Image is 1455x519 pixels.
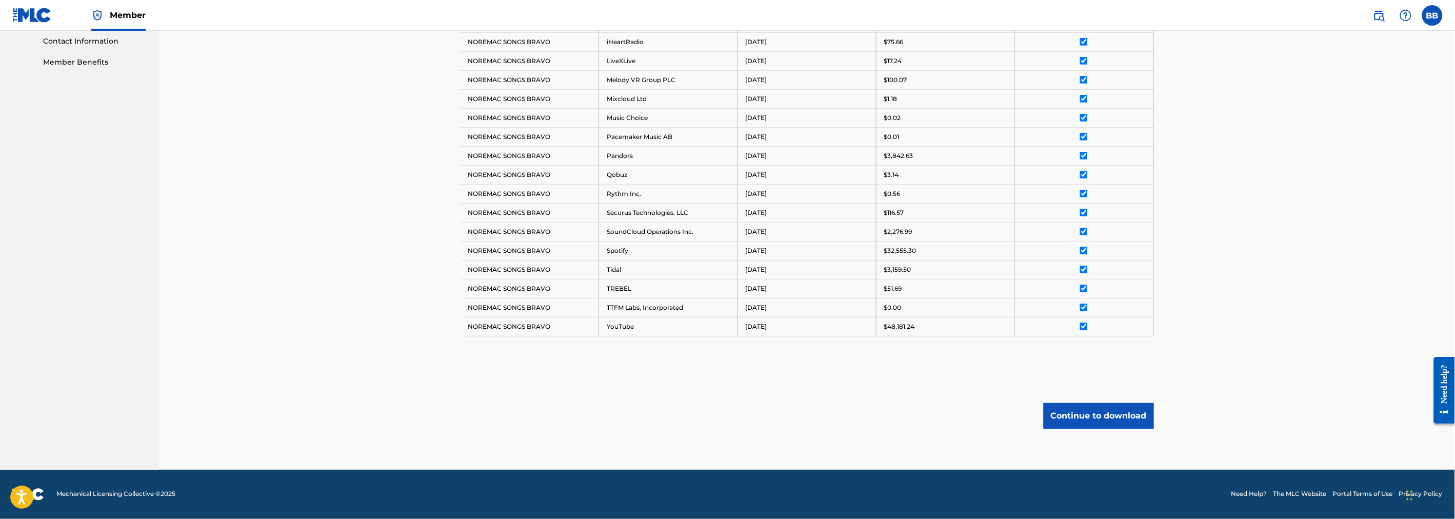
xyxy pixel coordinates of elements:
[1333,490,1393,499] a: Portal Terms of Use
[461,70,599,89] td: NOREMAC SONGS BRAVO
[1399,490,1443,499] a: Privacy Policy
[1044,403,1154,429] button: Continue to download
[599,89,738,108] td: Mixcloud Ltd
[461,260,599,279] td: NOREMAC SONGS BRAVO
[738,203,876,222] td: [DATE]
[738,89,876,108] td: [DATE]
[884,75,907,85] p: $100.07
[738,184,876,203] td: [DATE]
[738,222,876,241] td: [DATE]
[738,317,876,336] td: [DATE]
[599,279,738,298] td: TREBEL
[738,165,876,184] td: [DATE]
[461,51,599,70] td: NOREMAC SONGS BRAVO
[1407,480,1413,511] div: Drag
[461,146,599,165] td: NOREMAC SONGS BRAVO
[599,165,738,184] td: Qobuz
[884,151,913,161] p: $3,842.63
[1373,9,1385,22] img: search
[461,32,599,51] td: NOREMAC SONGS BRAVO
[738,32,876,51] td: [DATE]
[738,70,876,89] td: [DATE]
[461,108,599,127] td: NOREMAC SONGS BRAVO
[599,203,738,222] td: Securus Technologies, LLC
[599,108,738,127] td: Music Choice
[461,222,599,241] td: NOREMAC SONGS BRAVO
[599,222,738,241] td: SoundCloud Operations Inc.
[599,298,738,317] td: TTFM Labs, Incorporated
[461,89,599,108] td: NOREMAC SONGS BRAVO
[884,113,901,123] p: $0.02
[110,9,146,21] span: Member
[738,279,876,298] td: [DATE]
[1231,490,1267,499] a: Need Help?
[884,265,911,274] p: $3,159.50
[738,51,876,70] td: [DATE]
[461,279,599,298] td: NOREMAC SONGS BRAVO
[884,227,912,236] p: $2,276.99
[91,9,104,22] img: Top Rightsholder
[599,70,738,89] td: Melody VR Group PLC
[1422,5,1443,26] div: User Menu
[738,146,876,165] td: [DATE]
[599,32,738,51] td: iHeartRadio
[738,260,876,279] td: [DATE]
[43,57,147,68] a: Member Benefits
[738,298,876,317] td: [DATE]
[884,246,916,255] p: $32,555.30
[738,127,876,146] td: [DATE]
[884,132,900,142] p: $0.01
[884,189,901,198] p: $0.56
[1426,349,1455,431] iframe: Resource Center
[461,241,599,260] td: NOREMAC SONGS BRAVO
[738,241,876,260] td: [DATE]
[461,127,599,146] td: NOREMAC SONGS BRAVO
[599,317,738,336] td: YouTube
[1369,5,1389,26] a: Public Search
[1273,490,1327,499] a: The MLC Website
[884,303,902,312] p: $0.00
[884,284,902,293] p: $51.69
[461,298,599,317] td: NOREMAC SONGS BRAVO
[599,184,738,203] td: Rythm Inc.
[1404,470,1455,519] iframe: Chat Widget
[56,490,175,499] span: Mechanical Licensing Collective © 2025
[884,170,899,179] p: $3.14
[12,8,52,23] img: MLC Logo
[599,146,738,165] td: Pandora
[1400,9,1412,22] img: help
[884,56,902,66] p: $17.24
[12,488,44,501] img: logo
[884,37,904,47] p: $75.66
[884,208,904,217] p: $116.57
[461,203,599,222] td: NOREMAC SONGS BRAVO
[599,127,738,146] td: Pacemaker Music AB
[599,260,738,279] td: Tidal
[461,165,599,184] td: NOREMAC SONGS BRAVO
[43,36,147,47] a: Contact Information
[884,94,898,104] p: $1.18
[461,184,599,203] td: NOREMAC SONGS BRAVO
[738,108,876,127] td: [DATE]
[599,241,738,260] td: Spotify
[599,51,738,70] td: LiveXLive
[461,317,599,336] td: NOREMAC SONGS BRAVO
[1396,5,1416,26] div: Help
[884,322,915,331] p: $48,181.24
